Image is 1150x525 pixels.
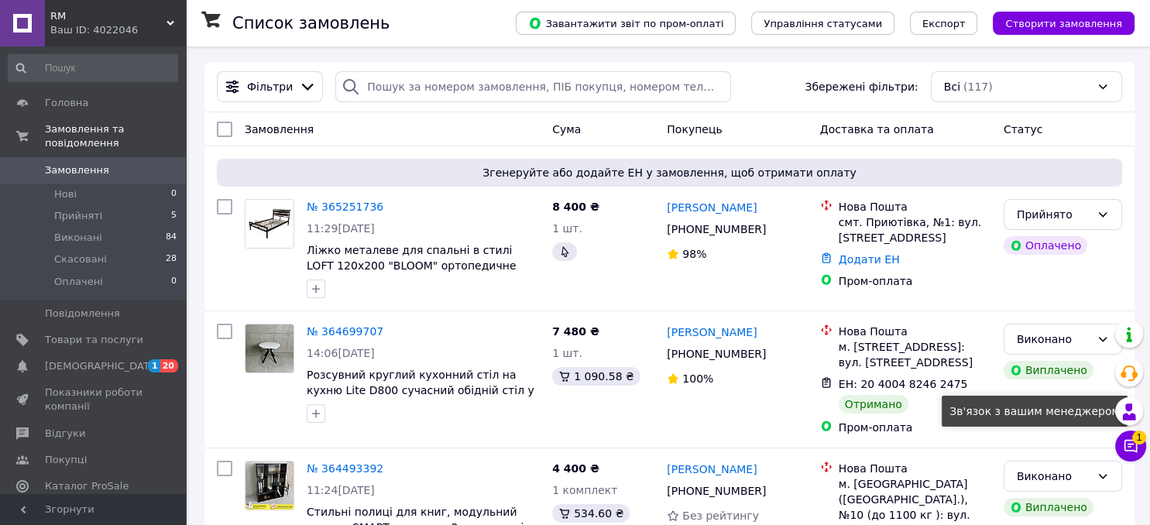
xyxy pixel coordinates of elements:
span: Відгуки [45,427,85,441]
span: 1 [148,359,160,372]
div: [PHONE_NUMBER] [664,343,769,365]
span: Створити замовлення [1005,18,1122,29]
a: Фото товару [245,199,294,249]
span: Експорт [922,18,966,29]
h1: Список замовлень [232,14,390,33]
span: Виконані [54,231,102,245]
a: Розсувний круглий кухонний стіл на кухню Lite D800 сучасний обідній стіл у стилі Loft, для кухні RMX [307,369,534,412]
div: 534.60 ₴ [552,504,630,523]
span: Управління статусами [764,18,882,29]
span: Скасовані [54,252,107,266]
span: Без рейтингу [682,510,759,522]
span: Покупець [667,123,722,136]
span: Каталог ProSale [45,479,129,493]
span: Доставка та оплата [820,123,934,136]
img: Фото товару [245,462,294,510]
div: Прийнято [1017,206,1090,223]
span: [DEMOGRAPHIC_DATA] [45,359,160,373]
span: Статус [1004,123,1043,136]
span: (117) [963,81,993,93]
span: Прийняті [54,209,102,223]
img: Фото товару [245,324,294,372]
span: Збережені фільтри: [805,79,918,94]
span: 28 [166,252,177,266]
button: Експорт [910,12,978,35]
a: [PERSON_NAME] [667,324,757,340]
span: 11:29[DATE] [307,222,375,235]
span: 4 400 ₴ [552,462,599,475]
div: Отримано [839,395,908,413]
span: 11:24[DATE] [307,484,375,496]
div: Пром-оплата [839,420,991,435]
span: 1 шт. [552,222,582,235]
span: 98% [682,248,706,260]
span: Всі [944,79,960,94]
span: 5 [171,209,177,223]
span: 0 [171,275,177,289]
div: Оплачено [1004,236,1087,255]
span: 14:06[DATE] [307,347,375,359]
a: № 364493392 [307,462,383,475]
span: RM [50,9,166,23]
div: Виплачено [1004,361,1093,379]
div: Нова Пошта [839,461,991,476]
a: № 365251736 [307,201,383,213]
div: Пром-оплата [839,273,991,289]
div: смт. Приютівка, №1: вул. [STREET_ADDRESS] [839,214,991,245]
span: 1 [1132,428,1146,442]
button: Створити замовлення [993,12,1135,35]
a: [PERSON_NAME] [667,462,757,477]
span: 20 [160,359,178,372]
span: 84 [166,231,177,245]
a: Фото товару [245,324,294,373]
span: Товари та послуги [45,333,143,347]
span: Показники роботи компанії [45,386,143,413]
span: Оплачені [54,275,103,289]
div: Ваш ID: 4022046 [50,23,186,37]
span: ЕН: 20 4004 8246 2475 [839,378,968,390]
button: Завантажити звіт по пром-оплаті [516,12,736,35]
span: 8 400 ₴ [552,201,599,213]
div: Виконано [1017,468,1090,485]
span: Головна [45,96,88,110]
span: Покупці [45,453,87,467]
span: Замовлення [45,163,109,177]
a: Створити замовлення [977,16,1135,29]
span: Завантажити звіт по пром-оплаті [528,16,723,30]
div: Нова Пошта [839,324,991,339]
span: Згенеруйте або додайте ЕН у замовлення, щоб отримати оплату [223,165,1116,180]
span: Замовлення [245,123,314,136]
div: Виплачено [1004,498,1093,516]
span: 1 комплект [552,484,617,496]
span: 100% [682,372,713,385]
div: [PHONE_NUMBER] [664,480,769,502]
div: м. [STREET_ADDRESS]: вул. [STREET_ADDRESS] [839,339,991,370]
div: Зв'язок з вашим менеджером [942,396,1128,427]
button: Управління статусами [751,12,894,35]
input: Пошук [8,54,178,82]
button: Чат з покупцем1 [1115,431,1146,462]
span: Замовлення та повідомлення [45,122,186,150]
input: Пошук за номером замовлення, ПІБ покупця, номером телефону, Email, номером накладної [335,71,731,102]
span: Cума [552,123,581,136]
div: Нова Пошта [839,199,991,214]
a: Ліжко металеве для спальні в стилі LOFT 120х200 "BLOOM" ортопедичне полуторне залізне ліжко RMX [307,244,516,287]
span: 7 480 ₴ [552,325,599,338]
span: Повідомлення [45,307,120,321]
span: Фільтри [247,79,293,94]
img: Фото товару [245,200,294,248]
span: Нові [54,187,77,201]
a: [PERSON_NAME] [667,200,757,215]
span: 1 шт. [552,347,582,359]
div: 1 090.58 ₴ [552,367,640,386]
div: [PHONE_NUMBER] [664,218,769,240]
span: 0 [171,187,177,201]
a: Фото товару [245,461,294,510]
div: Виконано [1017,331,1090,348]
a: Додати ЕН [839,253,900,266]
a: № 364699707 [307,325,383,338]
